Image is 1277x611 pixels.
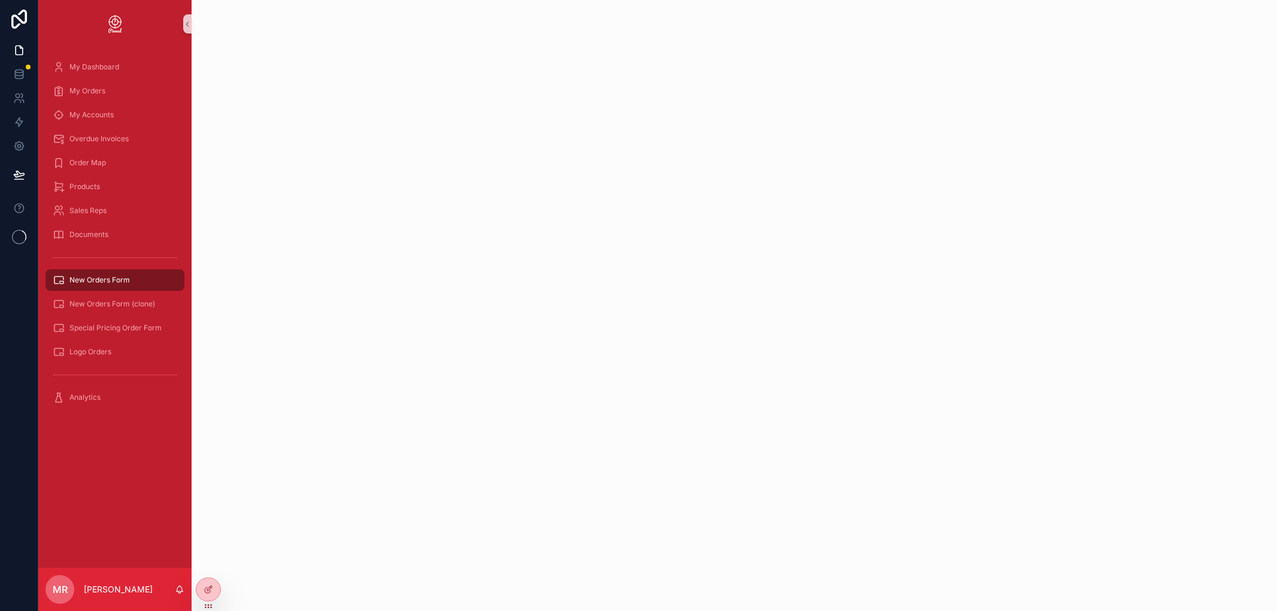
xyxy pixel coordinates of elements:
[46,128,184,150] a: Overdue Invoices
[46,104,184,126] a: My Accounts
[69,86,105,96] span: My Orders
[84,583,153,595] p: [PERSON_NAME]
[46,152,184,174] a: Order Map
[46,293,184,315] a: New Orders Form (clone)
[69,323,162,333] span: Special Pricing Order Form
[69,393,101,402] span: Analytics
[46,200,184,221] a: Sales Reps
[46,387,184,408] a: Analytics
[69,347,111,357] span: Logo Orders
[69,182,100,191] span: Products
[46,176,184,197] a: Products
[46,317,184,339] a: Special Pricing Order Form
[69,134,129,144] span: Overdue Invoices
[69,275,130,285] span: New Orders Form
[69,158,106,168] span: Order Map
[69,206,107,215] span: Sales Reps
[46,224,184,245] a: Documents
[46,341,184,363] a: Logo Orders
[69,110,114,120] span: My Accounts
[46,56,184,78] a: My Dashboard
[46,269,184,291] a: New Orders Form
[38,48,192,424] div: scrollable content
[69,230,108,239] span: Documents
[69,299,155,309] span: New Orders Form (clone)
[46,80,184,102] a: My Orders
[69,62,119,72] span: My Dashboard
[105,14,125,34] img: App logo
[53,582,68,597] span: MR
